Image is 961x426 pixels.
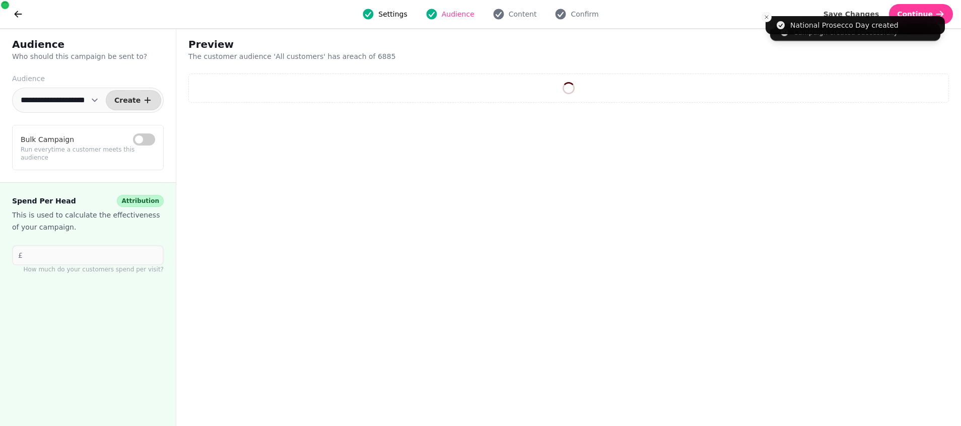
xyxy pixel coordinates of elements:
[106,90,161,110] button: Create
[889,4,953,24] button: Continue
[12,51,164,61] p: Who should this campaign be sent to?
[442,9,474,19] span: Audience
[509,9,537,19] span: Content
[12,74,164,84] label: Audience
[571,9,598,19] span: Confirm
[117,195,164,207] div: Attribution
[21,133,74,146] label: Bulk Campaign
[12,265,164,273] p: How much do your customers spend per visit?
[815,4,887,24] button: Save Changes
[188,37,382,51] h2: Preview
[378,9,407,19] span: Settings
[12,209,164,233] p: This is used to calculate the effectiveness of your campaign.
[8,4,28,24] button: go back
[188,51,446,61] p: The customer audience ' All customers ' has a reach of 6885
[762,12,772,22] button: Close toast
[114,97,141,104] span: Create
[12,195,76,207] span: Spend Per Head
[21,146,155,162] p: Run everytime a customer meets this audience
[790,20,899,30] div: National Prosecco Day created
[12,37,164,51] h2: Audience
